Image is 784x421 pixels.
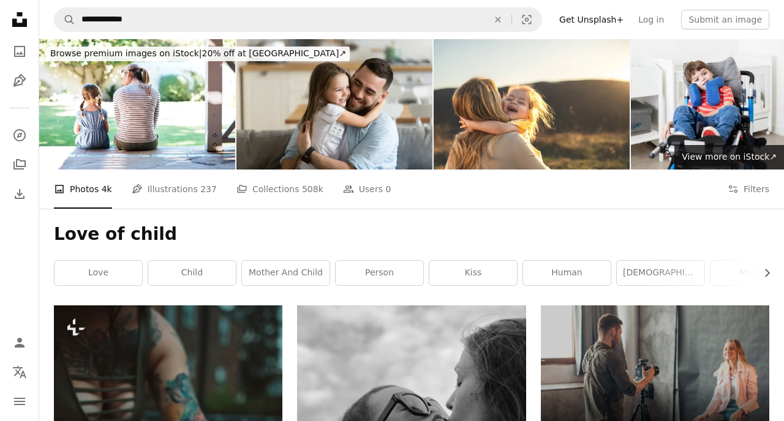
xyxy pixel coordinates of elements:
a: Download History [7,182,32,206]
button: Search Unsplash [55,8,75,31]
a: Collections 508k [236,170,323,209]
button: Filters [728,170,769,209]
a: Browse premium images on iStock|20% off at [GEOGRAPHIC_DATA]↗ [39,39,357,69]
a: Collections [7,152,32,177]
a: love [55,261,142,285]
span: Browse premium images on iStock | [50,48,202,58]
a: Log in [631,10,671,29]
a: kiss [429,261,517,285]
span: 237 [200,182,217,196]
a: human [523,261,611,285]
img: Happy girl kid hugging mom in the nature [434,39,630,170]
span: View more on iStock ↗ [682,152,777,162]
a: mother and child [242,261,330,285]
button: scroll list to the right [756,261,769,285]
a: Illustrations [7,69,32,93]
a: Users 0 [343,170,391,209]
button: Menu [7,389,32,414]
img: Life doesn’t come with a manual, it comes with mom [39,39,235,170]
span: 20% off at [GEOGRAPHIC_DATA] ↗ [50,48,346,58]
span: 0 [385,182,391,196]
button: Submit an image [681,10,769,29]
button: Clear [484,8,511,31]
a: Illustrations 237 [132,170,217,209]
a: [DEMOGRAPHIC_DATA] [617,261,704,285]
img: Close up smiling loving young father hugging adorable little daughter [236,39,432,170]
button: Language [7,360,32,384]
a: grayscale photo of man and woman kissing [297,386,526,397]
a: child [148,261,236,285]
a: View more on iStock↗ [674,145,784,170]
h1: Love of child [54,223,769,245]
form: Find visuals sitewide [54,7,542,32]
button: Visual search [512,8,541,31]
a: Log in / Sign up [7,330,32,355]
a: person [336,261,423,285]
a: Explore [7,123,32,147]
a: Get Unsplash+ [552,10,631,29]
a: Photos [7,39,32,64]
span: 508k [302,182,323,196]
